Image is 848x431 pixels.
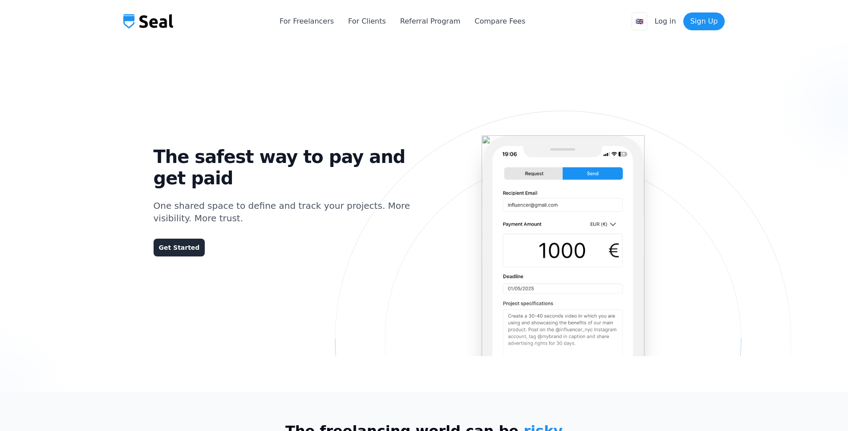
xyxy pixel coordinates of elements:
a: Referral Program [400,16,460,27]
span: Get Started [159,242,200,253]
img: Seal Logo [123,14,174,28]
a: Get Started [154,239,205,256]
a: Compare Fees [475,16,525,27]
a: For Freelancers [280,16,334,27]
button: Toggle language [632,12,647,30]
a: For Clients [348,16,386,27]
a: Log in [654,16,676,27]
h1: The safest way to pay and get paid [154,146,417,189]
p: One shared space to define and track your projects. More visibility. More trust. [154,199,417,224]
a: Sign Up [683,12,725,30]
